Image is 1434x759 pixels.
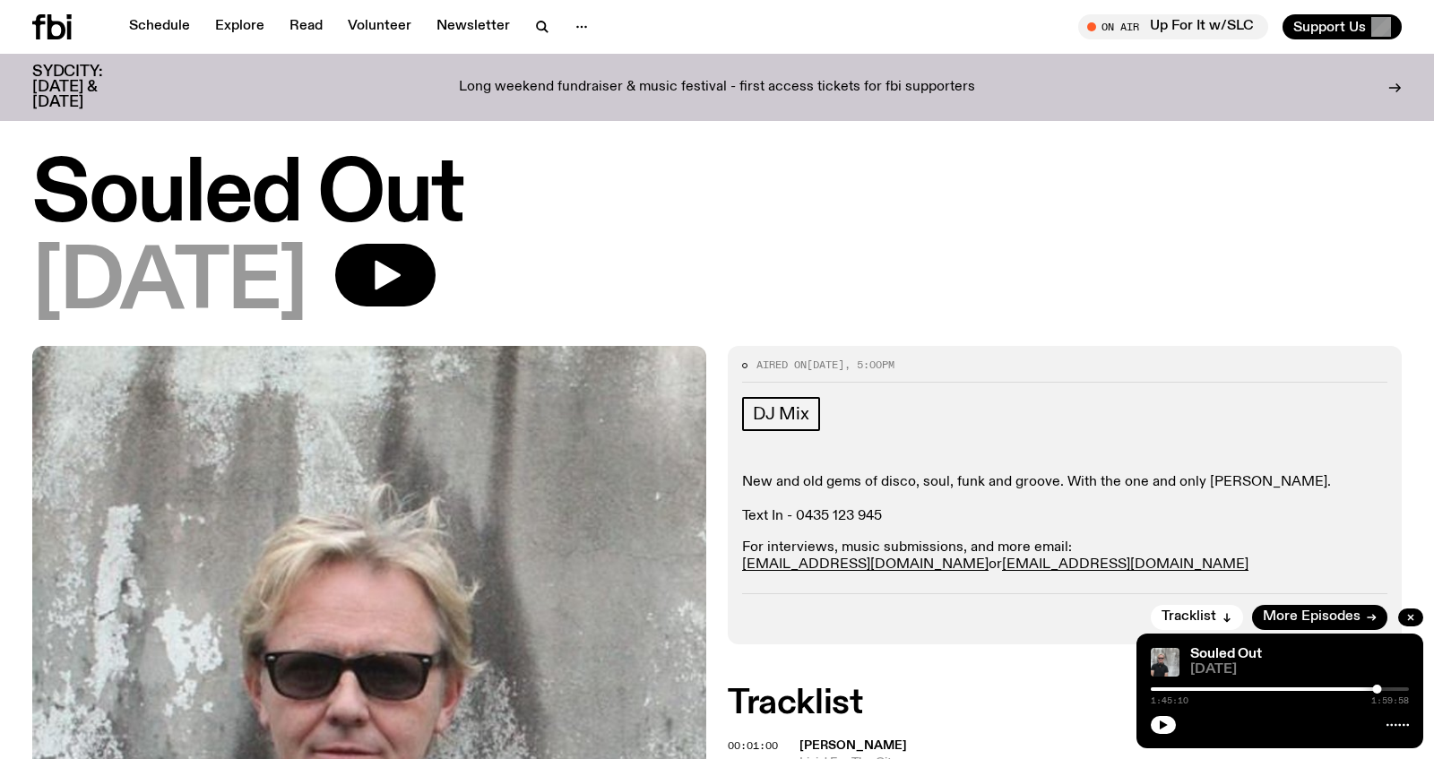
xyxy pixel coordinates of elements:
span: [DATE] [32,244,307,324]
p: For interviews, music submissions, and more email: or [742,539,1387,574]
button: 00:01:00 [728,741,778,751]
span: Support Us [1293,19,1366,35]
span: [PERSON_NAME] [799,739,907,752]
img: Stephen looks directly at the camera, wearing a black tee, black sunglasses and headphones around... [1151,648,1179,677]
button: Tracklist [1151,605,1243,630]
a: Souled Out [1190,647,1262,661]
span: , 5:00pm [844,358,894,372]
a: More Episodes [1252,605,1387,630]
span: Aired on [756,358,807,372]
h3: SYDCITY: [DATE] & [DATE] [32,65,147,110]
span: [DATE] [1190,663,1409,677]
span: 1:59:58 [1371,696,1409,705]
a: [EMAIL_ADDRESS][DOMAIN_NAME] [742,557,989,572]
a: Volunteer [337,14,422,39]
span: 1:45:10 [1151,696,1188,705]
span: [DATE] [807,358,844,372]
h1: Souled Out [32,156,1402,237]
button: Support Us [1283,14,1402,39]
a: Newsletter [426,14,521,39]
span: Tracklist [1162,610,1216,624]
a: [EMAIL_ADDRESS][DOMAIN_NAME] [1002,557,1248,572]
a: Read [279,14,333,39]
a: DJ Mix [742,397,820,431]
p: Long weekend fundraiser & music festival - first access tickets for fbi supporters [459,80,975,96]
a: Schedule [118,14,201,39]
p: New and old gems of disco, soul, funk and groove. With the one and only [PERSON_NAME]. Text In - ... [742,474,1387,526]
span: More Episodes [1263,610,1361,624]
span: DJ Mix [753,404,809,424]
a: Explore [204,14,275,39]
h2: Tracklist [728,687,1402,720]
span: 00:01:00 [728,738,778,753]
button: On AirUp For It w/SLC [1078,14,1268,39]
